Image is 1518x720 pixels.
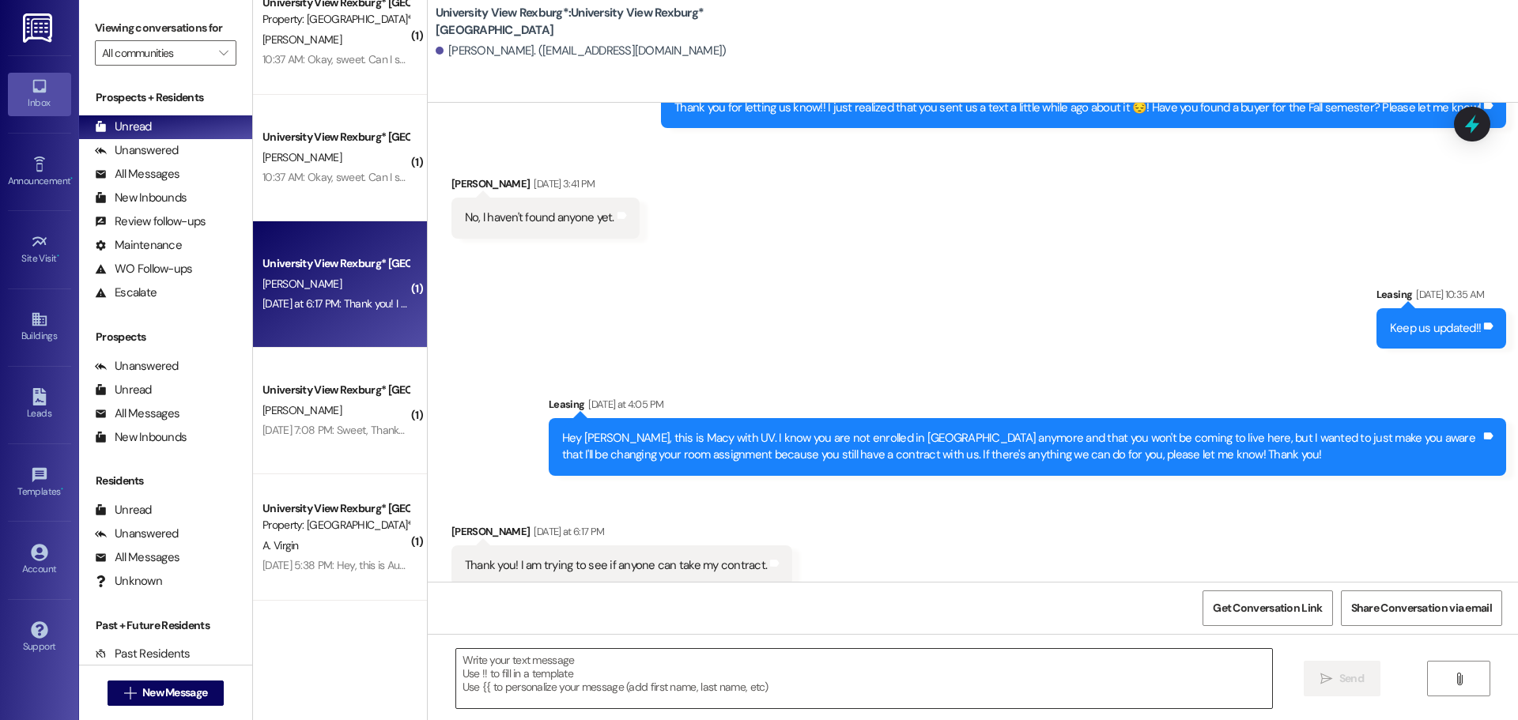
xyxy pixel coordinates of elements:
[95,573,162,590] div: Unknown
[8,539,71,582] a: Account
[95,382,152,398] div: Unread
[79,617,252,634] div: Past + Future Residents
[108,680,225,706] button: New Message
[262,382,409,398] div: University View Rexburg* [GEOGRAPHIC_DATA]
[262,517,409,533] div: Property: [GEOGRAPHIC_DATA]*
[436,43,727,59] div: [PERSON_NAME]. ([EMAIL_ADDRESS][DOMAIN_NAME])
[79,89,252,106] div: Prospects + Residents
[436,5,752,39] b: University View Rexburg*: University View Rexburg* [GEOGRAPHIC_DATA]
[95,142,179,159] div: Unanswered
[1390,320,1481,337] div: Keep us updated!!
[262,52,688,66] div: 10:37 AM: Okay, sweet. Can I still use the parking pass I have rn on the car I'm using right now?
[95,646,191,662] div: Past Residents
[674,100,1481,116] div: Thank you for letting us know!! I just realized that you sent us a text a little while ago about ...
[95,526,179,542] div: Unanswered
[262,423,486,437] div: [DATE] 7:08 PM: Sweet, Thanks! Can we do 5-9?
[262,129,409,145] div: University View Rexburg* [GEOGRAPHIC_DATA]
[124,687,136,699] i: 
[1203,590,1332,626] button: Get Conversation Link
[8,616,71,659] a: Support
[262,255,409,272] div: University View Rexburg* [GEOGRAPHIC_DATA]
[95,119,152,135] div: Unread
[8,383,71,426] a: Leads
[95,261,192,277] div: WO Follow-ups
[23,13,55,43] img: ResiDesk Logo
[584,396,663,413] div: [DATE] at 4:05 PM
[262,170,688,184] div: 10:37 AM: Okay, sweet. Can I still use the parking pass I have rn on the car I'm using right now?
[465,557,767,574] div: Thank you! I am trying to see if anyone can take my contract.
[95,237,182,254] div: Maintenance
[562,430,1481,464] div: Hey [PERSON_NAME], this is Macy with UV. I know you are not enrolled in [GEOGRAPHIC_DATA] anymore...
[95,429,187,446] div: New Inbounds
[465,209,614,226] div: No, l haven't found anyone yet.
[95,190,187,206] div: New Inbounds
[102,40,211,66] input: All communities
[142,684,207,701] span: New Message
[530,175,595,192] div: [DATE] 3:41 PM
[95,166,179,183] div: All Messages
[262,538,299,552] span: A. Virgin
[61,484,63,495] span: •
[1304,661,1380,696] button: Send
[57,251,59,262] span: •
[95,502,152,518] div: Unread
[262,277,342,291] span: [PERSON_NAME]
[1376,286,1506,308] div: Leasing
[1320,673,1332,685] i: 
[262,150,342,164] span: [PERSON_NAME]
[530,523,604,540] div: [DATE] at 6:17 PM
[8,228,71,271] a: Site Visit •
[95,213,206,230] div: Review follow-ups
[8,306,71,349] a: Buildings
[262,403,342,417] span: [PERSON_NAME]
[8,462,71,504] a: Templates •
[451,175,640,198] div: [PERSON_NAME]
[262,32,342,47] span: [PERSON_NAME]
[262,558,963,572] div: [DATE] 5:38 PM: Hey, this is Austin Virgin. I was wondering about making a reservation at one of ...
[8,73,71,115] a: Inbox
[79,329,252,345] div: Prospects
[549,396,1506,418] div: Leasing
[262,500,409,517] div: University View Rexburg* [GEOGRAPHIC_DATA]
[1341,590,1502,626] button: Share Conversation via email
[95,16,236,40] label: Viewing conversations for
[1351,600,1492,616] span: Share Conversation via email
[1412,286,1484,303] div: [DATE] 10:35 AM
[70,173,73,184] span: •
[95,358,179,375] div: Unanswered
[219,47,228,59] i: 
[1213,600,1322,616] span: Get Conversation Link
[1339,670,1364,687] span: Send
[95,405,179,422] div: All Messages
[79,473,252,489] div: Residents
[451,523,792,545] div: [PERSON_NAME]
[1453,673,1465,685] i: 
[262,11,409,28] div: Property: [GEOGRAPHIC_DATA]*
[262,296,621,311] div: [DATE] at 6:17 PM: Thank you! I am trying to see if anyone can take my contract.
[95,549,179,566] div: All Messages
[95,285,157,301] div: Escalate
